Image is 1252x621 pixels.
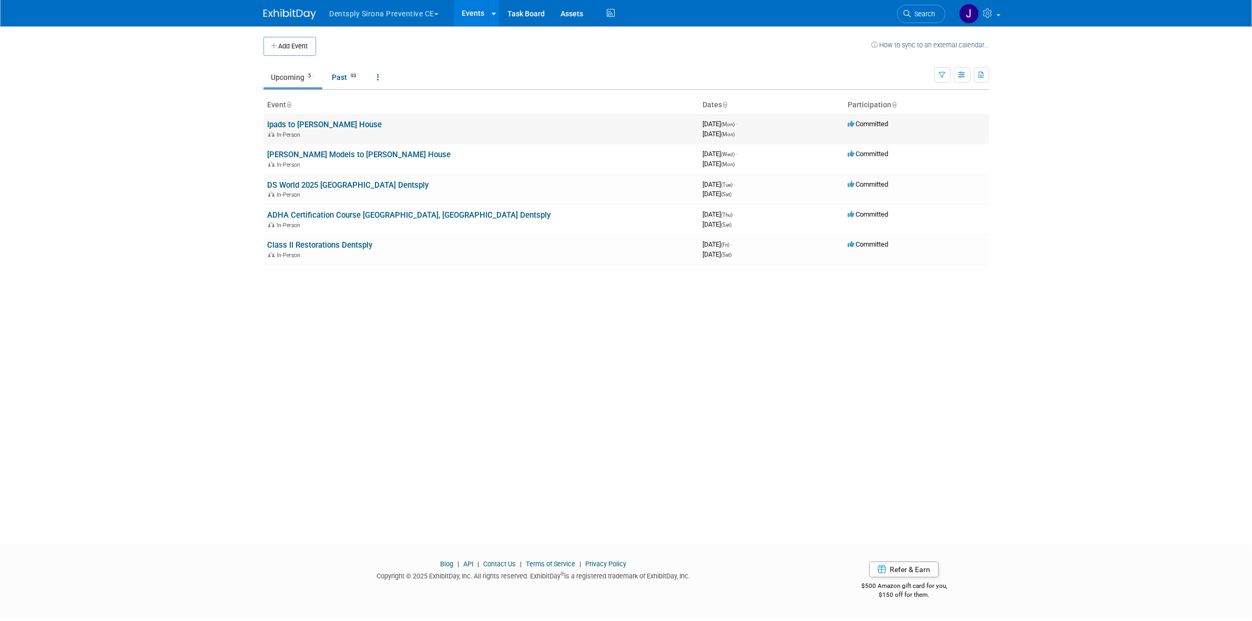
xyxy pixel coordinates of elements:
[577,560,584,568] span: |
[263,569,804,581] div: Copyright © 2025 ExhibitDay, Inc. All rights reserved. ExhibitDay is a registered trademark of Ex...
[287,100,292,109] a: Sort by Event Name
[277,222,304,229] span: In-Person
[561,571,564,577] sup: ®
[735,210,736,218] span: -
[703,120,738,128] span: [DATE]
[721,182,733,188] span: (Tue)
[737,150,738,158] span: -
[703,180,736,188] span: [DATE]
[848,150,889,158] span: Committed
[263,96,699,114] th: Event
[869,562,939,577] a: Refer & Earn
[268,161,274,167] img: In-Person Event
[268,131,274,137] img: In-Person Event
[844,96,989,114] th: Participation
[517,560,524,568] span: |
[721,191,732,197] span: (Sat)
[526,560,575,568] a: Terms of Service
[819,575,989,599] div: $500 Amazon gift card for you,
[703,150,738,158] span: [DATE]
[263,67,322,87] a: Upcoming5
[721,161,735,167] span: (Mon)
[703,160,735,168] span: [DATE]
[277,252,304,259] span: In-Person
[722,100,728,109] a: Sort by Start Date
[703,130,735,138] span: [DATE]
[277,161,304,168] span: In-Person
[872,41,989,49] a: How to sync to an external calendar...
[703,250,732,258] span: [DATE]
[268,210,551,220] a: ADHA Certification Course [GEOGRAPHIC_DATA], [GEOGRAPHIC_DATA] Dentsply
[721,242,730,248] span: (Fri)
[819,591,989,599] div: $150 off for them.
[848,180,889,188] span: Committed
[475,560,482,568] span: |
[268,120,382,129] a: Ipads to [PERSON_NAME] House
[277,191,304,198] span: In-Person
[268,240,373,250] a: Class II Restorations Dentsply
[268,150,451,159] a: [PERSON_NAME] Models to [PERSON_NAME] House
[911,10,935,18] span: Search
[440,560,453,568] a: Blog
[585,560,626,568] a: Privacy Policy
[848,120,889,128] span: Committed
[721,252,732,258] span: (Sat)
[463,560,473,568] a: API
[721,151,735,157] span: (Wed)
[263,37,316,56] button: Add Event
[721,131,735,137] span: (Mon)
[735,180,736,188] span: -
[306,72,314,80] span: 5
[721,212,733,218] span: (Thu)
[731,240,733,248] span: -
[703,210,736,218] span: [DATE]
[268,191,274,197] img: In-Person Event
[721,121,735,127] span: (Mon)
[263,9,316,19] img: ExhibitDay
[892,100,897,109] a: Sort by Participation Type
[268,252,274,257] img: In-Person Event
[483,560,516,568] a: Contact Us
[703,240,733,248] span: [DATE]
[268,222,274,227] img: In-Person Event
[848,210,889,218] span: Committed
[703,190,732,198] span: [DATE]
[703,220,732,228] span: [DATE]
[268,180,429,190] a: DS World 2025 [GEOGRAPHIC_DATA] Dentsply
[737,120,738,128] span: -
[348,72,360,80] span: 93
[848,240,889,248] span: Committed
[324,67,368,87] a: Past93
[897,5,945,23] a: Search
[699,96,844,114] th: Dates
[455,560,462,568] span: |
[277,131,304,138] span: In-Person
[959,4,979,24] img: Justin Newborn
[721,222,732,228] span: (Sat)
